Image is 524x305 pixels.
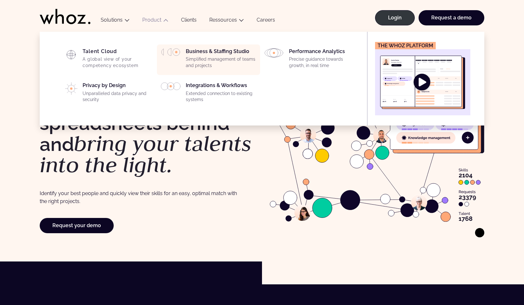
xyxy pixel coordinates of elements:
[289,48,359,71] div: Performance Analytics
[419,10,484,25] a: Request a demo
[142,17,161,23] a: Product
[83,48,153,71] div: Talent Cloud
[203,17,250,25] button: Ressources
[289,56,359,69] p: Precise guidance towards growth, in real time
[57,82,153,105] a: Privacy by DesignUnparalleled data privacy and security
[375,42,470,115] a: The Whoz platform
[83,56,153,69] p: A global view of your competency ecosystem
[161,82,256,105] a: Integrations & WorkflowsExtended connection to existing systems
[40,218,114,233] a: Request your demo
[40,129,252,179] em: bring your talents into the light.
[209,17,237,23] a: Ressources
[375,42,436,49] figcaption: The Whoz platform
[186,91,256,103] p: Extended connection to existing systems
[94,17,136,25] button: Solutions
[186,48,256,71] div: Business & Staffing Studio
[482,263,515,296] iframe: Chatbot
[186,82,256,105] div: Integrations & Workflows
[175,17,203,25] a: Clients
[65,82,77,95] img: PICTO_CONFIANCE_NUMERIQUE.svg
[83,82,153,105] div: Privacy by Design
[57,48,153,71] a: Talent CloudA global view of your competency ecosystem
[136,17,175,25] button: Product
[375,10,415,25] a: Login
[161,48,256,71] a: Business & Staffing StudioSimplified management of teams and projects
[161,82,181,90] img: PICTO_INTEGRATION.svg
[40,189,237,206] p: Identify your best people and quickly view their skills for an easy, optimal match with the right...
[186,56,256,69] p: Simplified management of teams and projects
[264,48,359,71] a: Performance AnalyticsPrecise guidance towards growth, in real time
[40,95,259,176] h1: Leave your spreadsheets behind and
[250,17,281,25] a: Careers
[264,48,284,58] img: HP_PICTO_ANALYSE_DE_PERFORMANCES.svg
[161,48,181,56] img: HP_PICTO_GESTION-PORTEFEUILLE-PROJETS.svg
[65,48,77,61] img: HP_PICTO_CARTOGRAPHIE-1.svg
[83,91,153,103] p: Unparalleled data privacy and security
